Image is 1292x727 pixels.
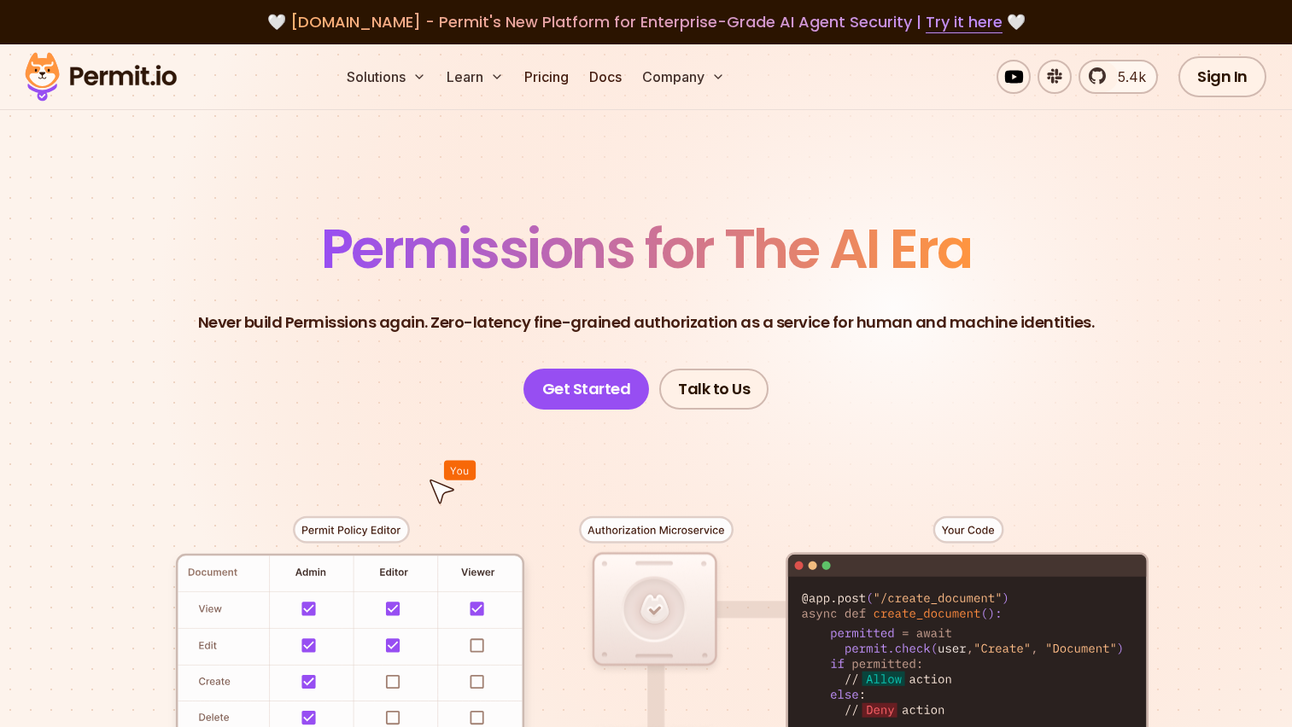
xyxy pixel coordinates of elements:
[926,11,1003,33] a: Try it here
[1079,60,1158,94] a: 5.4k
[440,60,511,94] button: Learn
[523,369,650,410] a: Get Started
[635,60,732,94] button: Company
[198,311,1095,334] p: Never build Permissions again. Zero-latency fine-grained authorization as a service for human and...
[517,60,576,94] a: Pricing
[41,10,1251,34] div: 🤍 🤍
[582,60,628,94] a: Docs
[17,48,184,106] img: Permit logo
[1108,67,1146,87] span: 5.4k
[1178,56,1266,97] a: Sign In
[659,369,769,410] a: Talk to Us
[290,11,1003,32] span: [DOMAIN_NAME] - Permit's New Platform for Enterprise-Grade AI Agent Security |
[321,211,972,287] span: Permissions for The AI Era
[340,60,433,94] button: Solutions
